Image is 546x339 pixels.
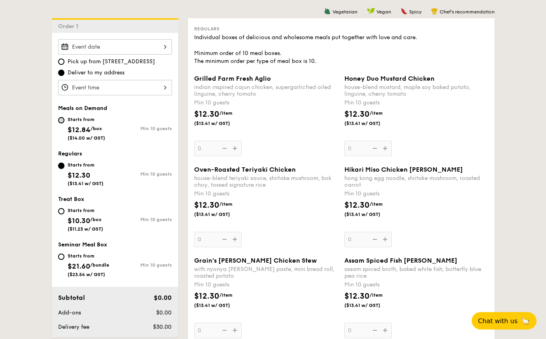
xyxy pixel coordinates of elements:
span: Delivery fee [58,324,89,330]
div: hong kong egg noodle, shiitake mushroom, roasted carrot [344,175,488,188]
span: $30.00 [153,324,172,330]
span: ($13.41 w/ GST) [194,120,248,127]
div: Min 10 guests [344,281,488,289]
div: Min 10 guests [115,217,172,222]
span: Deliver to my address [68,69,125,77]
div: Starts from [68,162,104,168]
input: Event date [58,39,172,55]
span: Chef's recommendation [440,9,495,15]
span: /item [370,110,383,116]
span: Vegetarian [333,9,357,15]
span: $12.30 [68,171,90,180]
span: ($13.41 w/ GST) [344,302,398,309]
div: Min 10 guests [115,262,172,268]
span: $10.30 [68,216,90,225]
span: $12.30 [194,110,219,119]
span: Pick up from [STREET_ADDRESS] [68,58,155,66]
div: Min 10 guests [115,126,172,131]
span: /item [219,292,232,298]
input: Pick up from [STREET_ADDRESS] [58,59,64,65]
span: ($23.54 w/ GST) [68,272,105,277]
span: Add-ons [58,309,81,316]
span: ($13.41 w/ GST) [194,211,248,218]
div: Starts from [68,207,103,214]
span: Assam Spiced Fish [PERSON_NAME] [344,257,457,264]
span: Order 1 [58,23,81,30]
span: Regulars [58,150,82,157]
img: icon-vegan.f8ff3823.svg [367,8,375,15]
span: $12.30 [344,110,370,119]
div: with nyonya [PERSON_NAME] paste, mini bread roll, roasted potato [194,266,338,279]
span: $12.30 [344,292,370,301]
input: Starts from$10.30/box($11.23 w/ GST)Min 10 guests [58,208,64,214]
div: Starts from [68,116,105,123]
div: Min 10 guests [194,99,338,107]
span: Spicy [409,9,421,15]
span: Grain's [PERSON_NAME] Chicken Stew [194,257,317,264]
span: Regulars [194,26,219,32]
span: $21.60 [68,262,90,271]
span: Treat Box [58,196,84,203]
img: icon-spicy.37a8142b.svg [401,8,408,15]
div: Min 10 guests [344,190,488,198]
div: Min 10 guests [115,171,172,177]
div: Min 10 guests [194,190,338,198]
span: /bundle [90,262,109,268]
div: Individual boxes of delicious and wholesome meals put together with love and care. Minimum order ... [194,34,488,65]
span: ($14.00 w/ GST) [68,135,105,141]
div: house-blend mustard, maple soy baked potato, linguine, cherry tomato [344,84,488,97]
span: Seminar Meal Box [58,241,107,248]
span: Subtotal [58,294,85,301]
input: Starts from$12.30($13.41 w/ GST)Min 10 guests [58,163,64,169]
span: $0.00 [156,309,172,316]
span: Oven-Roasted Teriyaki Chicken [194,166,296,173]
span: $0.00 [154,294,172,301]
img: icon-vegetarian.fe4039eb.svg [324,8,331,15]
span: $12.30 [194,292,219,301]
span: /box [90,217,102,222]
span: Vegan [376,9,391,15]
span: ($13.41 w/ GST) [194,302,248,309]
img: icon-chef-hat.a58ddaea.svg [431,8,438,15]
div: Starts from [68,253,109,259]
span: /item [219,201,232,207]
input: Deliver to my address [58,70,64,76]
input: Event time [58,80,172,95]
span: /item [219,110,232,116]
span: ($13.41 w/ GST) [68,181,104,186]
span: /box [91,126,102,131]
div: Min 10 guests [344,99,488,107]
div: assam spiced broth, baked white fish, butterfly blue pea rice [344,266,488,279]
div: Min 10 guests [194,281,338,289]
span: $12.30 [194,201,219,210]
span: Chat with us [478,317,518,325]
span: /item [370,292,383,298]
input: Starts from$21.60/bundle($23.54 w/ GST)Min 10 guests [58,254,64,260]
span: $12.84 [68,125,91,134]
span: Honey Duo Mustard Chicken [344,75,435,82]
span: /item [370,201,383,207]
span: Meals on Demand [58,105,107,112]
div: indian inspired cajun chicken, supergarlicfied oiled linguine, cherry tomato [194,84,338,97]
span: Grilled Farm Fresh Aglio [194,75,271,82]
div: house-blend teriyaki sauce, shiitake mushroom, bok choy, tossed signature rice [194,175,338,188]
span: 🦙 [521,316,530,326]
span: ($13.41 w/ GST) [344,211,398,218]
span: ($13.41 w/ GST) [344,120,398,127]
input: Starts from$12.84/box($14.00 w/ GST)Min 10 guests [58,117,64,123]
span: $12.30 [344,201,370,210]
button: Chat with us🦙 [472,312,537,330]
span: ($11.23 w/ GST) [68,226,103,232]
span: Hikari Miso Chicken [PERSON_NAME] [344,166,463,173]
